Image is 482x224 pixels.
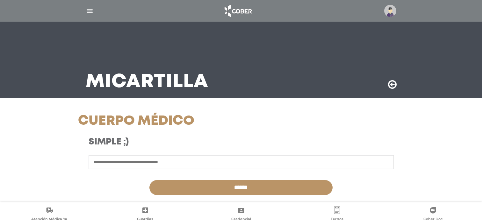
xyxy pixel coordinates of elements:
[331,217,343,222] span: Turnos
[423,217,442,222] span: Cober Doc
[89,137,282,148] h3: Simple ;)
[385,206,481,223] a: Cober Doc
[1,206,97,223] a: Atención Médica Ya
[97,206,193,223] a: Guardias
[221,3,255,18] img: logo_cober_home-white.png
[384,5,396,17] img: profile-placeholder.svg
[86,7,94,15] img: Cober_menu-lines-white.svg
[78,113,292,129] h1: Cuerpo Médico
[289,206,385,223] a: Turnos
[231,217,251,222] span: Credencial
[193,206,289,223] a: Credencial
[86,74,208,90] h3: Mi Cartilla
[31,217,67,222] span: Atención Médica Ya
[137,217,153,222] span: Guardias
